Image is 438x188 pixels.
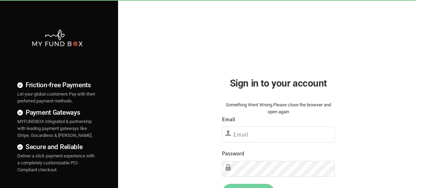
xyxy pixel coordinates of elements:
h4: Friction-free Payments [17,80,97,90]
img: mfbwhite.png [32,29,83,47]
span: MYFUNDBOX integrated & partnership with leading payment gateways like Stripe, Gocardless & [PERSO... [17,119,92,138]
label: Email [222,115,235,124]
h4: Secure and Reliable [17,142,97,152]
h4: Payment Gateways [17,107,97,117]
div: Something Went Wrong.Please close the browser and open again [222,101,335,115]
label: Password [222,149,244,158]
input: Email [222,126,335,142]
span: Deliver a slick payment experience with a completely customizable PCI-Compliant checkout. [17,153,95,172]
span: Let your global customers Pay with their preferred payment methods. [17,91,95,104]
h2: Sign in to your account [222,76,335,91]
